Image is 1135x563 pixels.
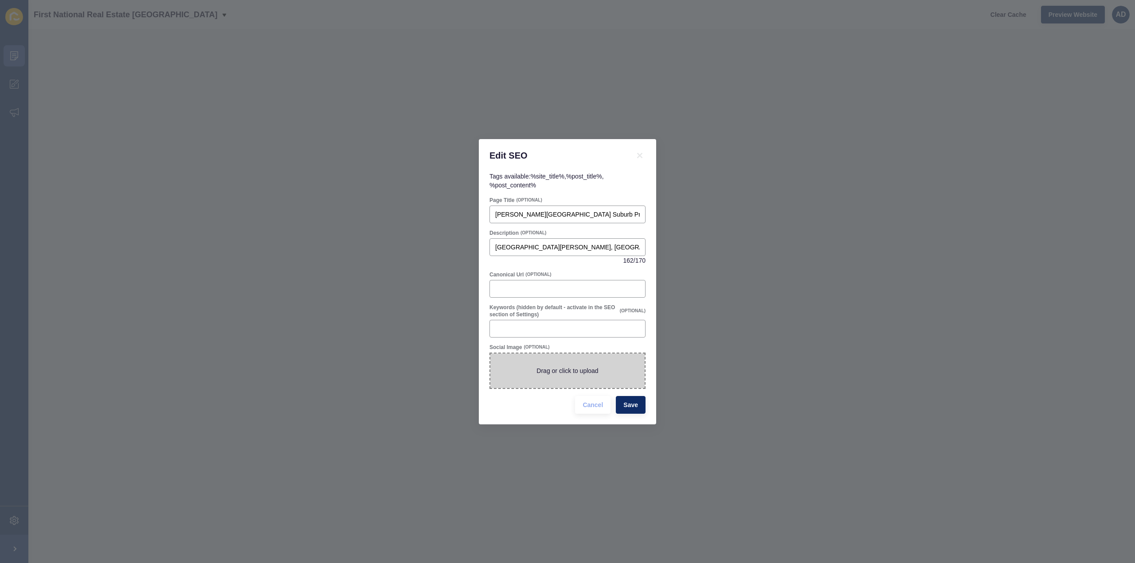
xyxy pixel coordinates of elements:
span: 170 [635,256,646,265]
label: Keywords (hidden by default - activate in the SEO section of Settings) [489,304,618,318]
span: / [634,256,635,265]
span: (OPTIONAL) [521,230,546,236]
code: %site_title% [531,173,564,180]
span: 162 [623,256,633,265]
label: Social Image [489,344,522,351]
button: Cancel [575,396,611,414]
code: %post_title% [566,173,602,180]
span: Cancel [583,400,603,409]
span: (OPTIONAL) [525,272,551,278]
label: Page Title [489,197,514,204]
span: Save [623,400,638,409]
span: (OPTIONAL) [524,344,549,350]
label: Canonical Url [489,271,524,278]
code: %post_content% [489,182,536,189]
span: Tags available: , , [489,173,604,189]
h1: Edit SEO [489,150,623,161]
button: Save [616,396,646,414]
span: (OPTIONAL) [516,197,542,203]
span: (OPTIONAL) [620,308,646,314]
label: Description [489,229,519,237]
